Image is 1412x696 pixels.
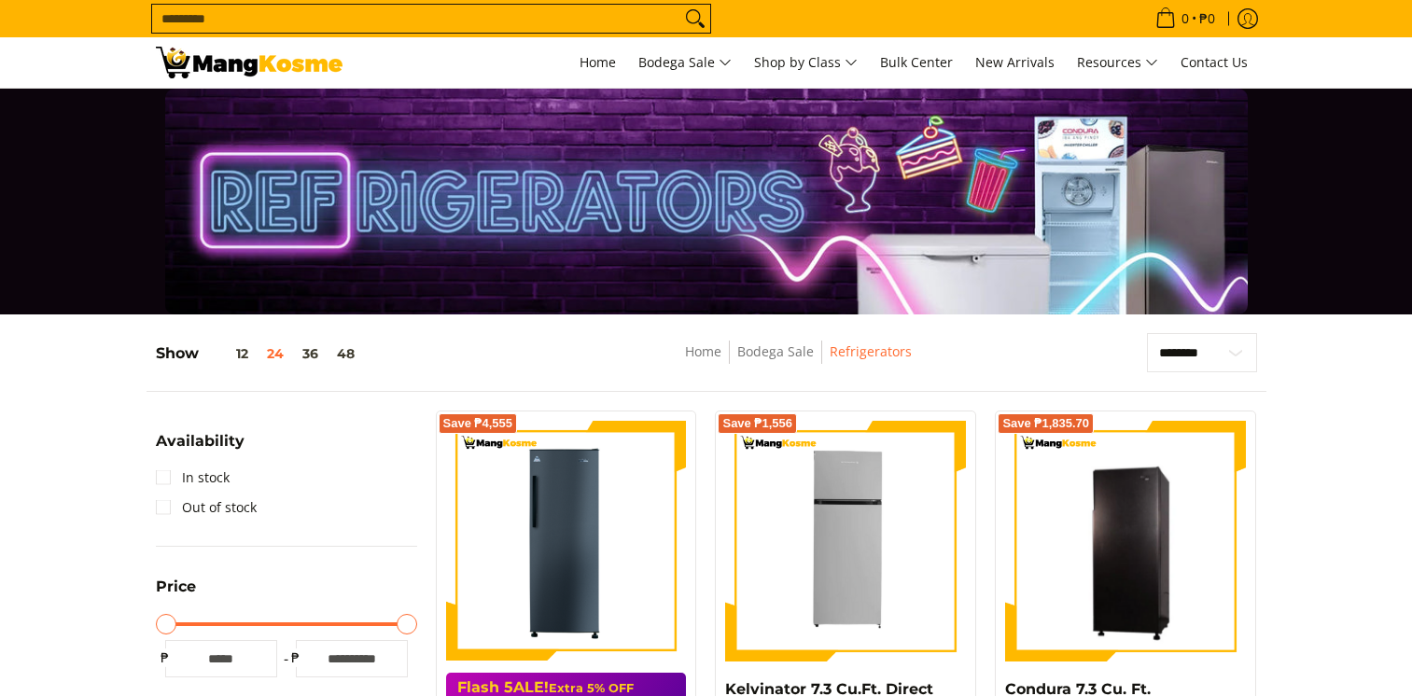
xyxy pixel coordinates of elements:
span: Save ₱1,835.70 [1002,418,1089,429]
span: Availability [156,434,245,449]
span: 0 [1179,12,1192,25]
span: ₱ [287,648,305,667]
button: 24 [258,346,293,361]
button: 12 [199,346,258,361]
span: ₱ [156,648,175,667]
button: 48 [328,346,364,361]
img: Kelvinator 7.3 Cu.Ft. Direct Cool KLC Manual Defrost Standard Refrigerator (Silver) (Class A) [725,421,966,661]
a: Out of stock [156,493,257,522]
img: Condura 7.3 Cu. Ft. Single Door - Direct Cool Inverter Refrigerator, CSD700SAi (Class A) [1005,424,1246,659]
span: Home [580,53,616,71]
button: Search [680,5,710,33]
a: Shop by Class [745,37,867,88]
a: New Arrivals [966,37,1064,88]
span: Save ₱4,555 [443,418,513,429]
span: Price [156,579,196,594]
span: Resources [1077,51,1158,75]
a: In stock [156,463,230,493]
span: Bulk Center [880,53,953,71]
a: Bulk Center [871,37,962,88]
span: New Arrivals [975,53,1055,71]
span: Save ₱1,556 [722,418,792,429]
button: 36 [293,346,328,361]
a: Resources [1068,37,1167,88]
nav: Main Menu [361,37,1257,88]
span: • [1150,8,1221,29]
span: ₱0 [1196,12,1218,25]
a: Refrigerators [830,342,912,360]
img: Condura 7.0 Cu. Ft. Upright Freezer Inverter Refrigerator, CUF700MNi (Class A) [446,421,687,661]
a: Bodega Sale [737,342,814,360]
span: Contact Us [1181,53,1248,71]
img: Bodega Sale Refrigerator l Mang Kosme: Home Appliances Warehouse Sale [156,47,343,78]
a: Home [685,342,721,360]
summary: Open [156,579,196,608]
span: Bodega Sale [638,51,732,75]
summary: Open [156,434,245,463]
span: Shop by Class [754,51,858,75]
a: Bodega Sale [629,37,741,88]
a: Contact Us [1171,37,1257,88]
a: Home [570,37,625,88]
nav: Breadcrumbs [549,341,1048,383]
h5: Show [156,344,364,363]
